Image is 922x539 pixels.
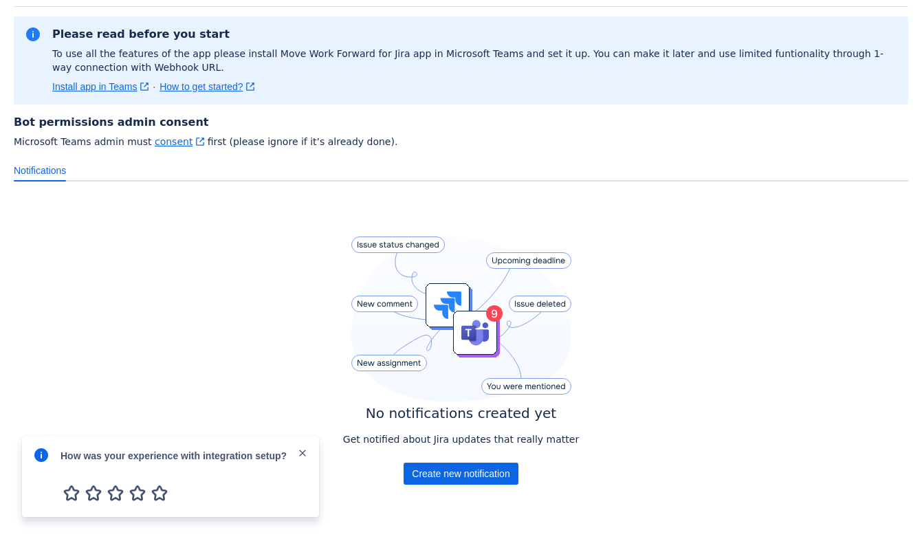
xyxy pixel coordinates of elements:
[52,47,897,74] p: To use all the features of the app please install Move Work Forward for Jira app in Microsoft Tea...
[297,448,308,459] span: close
[52,27,897,41] h2: Please read before you start
[14,135,908,148] span: Microsoft Teams admin must first (please ignore if it’s already done).
[83,482,105,504] span: 2
[14,115,908,129] h4: Bot permissions admin consent
[14,164,66,177] span: Notifications
[105,482,127,504] span: 3
[160,80,254,93] a: How to get started?
[52,80,149,93] a: Install app in Teams
[61,482,83,504] span: 1
[343,432,579,446] p: Get notified about Jira updates that really matter
[404,463,518,485] div: Button group
[155,136,204,147] a: consent
[412,463,509,485] span: Create new notification
[33,447,50,463] span: info
[25,26,41,43] span: information
[61,447,297,463] div: How was your experience with integration setup?
[404,463,518,485] button: Create new notification
[343,405,579,421] h4: No notifications created yet
[127,482,149,504] span: 4
[149,482,171,504] span: 5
